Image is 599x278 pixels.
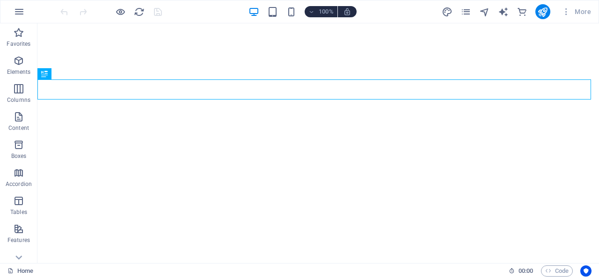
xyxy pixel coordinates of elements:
[343,7,351,16] i: On resize automatically adjust zoom level to fit chosen device.
[545,265,569,277] span: Code
[7,236,30,244] p: Features
[479,6,490,17] button: navigator
[442,7,453,17] i: Design (Ctrl+Alt+Y)
[498,6,509,17] button: text_generator
[580,265,592,277] button: Usercentrics
[7,96,30,104] p: Columns
[133,6,145,17] button: reload
[541,265,573,277] button: Code
[519,265,533,277] span: 00 00
[8,124,29,132] p: Content
[537,7,548,17] i: Publish
[319,6,334,17] h6: 100%
[535,4,550,19] button: publish
[10,208,27,216] p: Tables
[115,6,126,17] button: Click here to leave preview mode and continue editing
[460,6,472,17] button: pages
[525,267,526,274] span: :
[509,265,533,277] h6: Session time
[562,7,591,16] span: More
[498,7,509,17] i: AI Writer
[7,265,33,277] a: Click to cancel selection. Double-click to open Pages
[7,68,31,76] p: Elements
[11,152,27,160] p: Boxes
[6,180,32,188] p: Accordion
[7,40,30,48] p: Favorites
[134,7,145,17] i: Reload page
[305,6,338,17] button: 100%
[442,6,453,17] button: design
[460,7,471,17] i: Pages (Ctrl+Alt+S)
[517,7,527,17] i: Commerce
[517,6,528,17] button: commerce
[558,4,595,19] button: More
[479,7,490,17] i: Navigator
